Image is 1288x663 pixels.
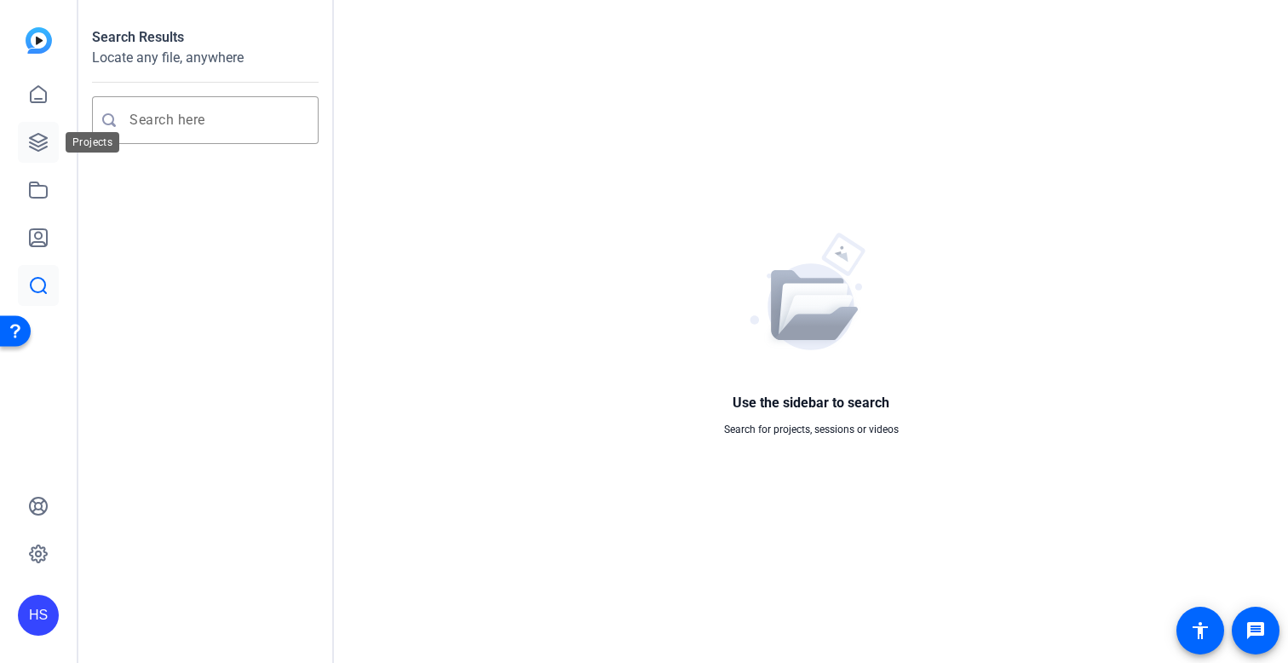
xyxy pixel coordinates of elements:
[750,226,872,350] img: OpenReel Search Placeholder
[1190,620,1210,641] mat-icon: accessibility
[724,393,899,413] h1: Use the sidebar to search
[1245,620,1266,641] mat-icon: message
[66,132,119,153] div: Projects
[92,48,319,68] h2: Locate any file, anywhere
[129,110,298,130] input: Search here
[724,422,899,437] h2: Search for projects, sessions or videos
[26,27,52,54] img: blue-gradient.svg
[18,595,59,636] div: HS
[92,27,319,48] h1: Search Results
[129,110,305,130] mat-chip-grid: Enter search query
